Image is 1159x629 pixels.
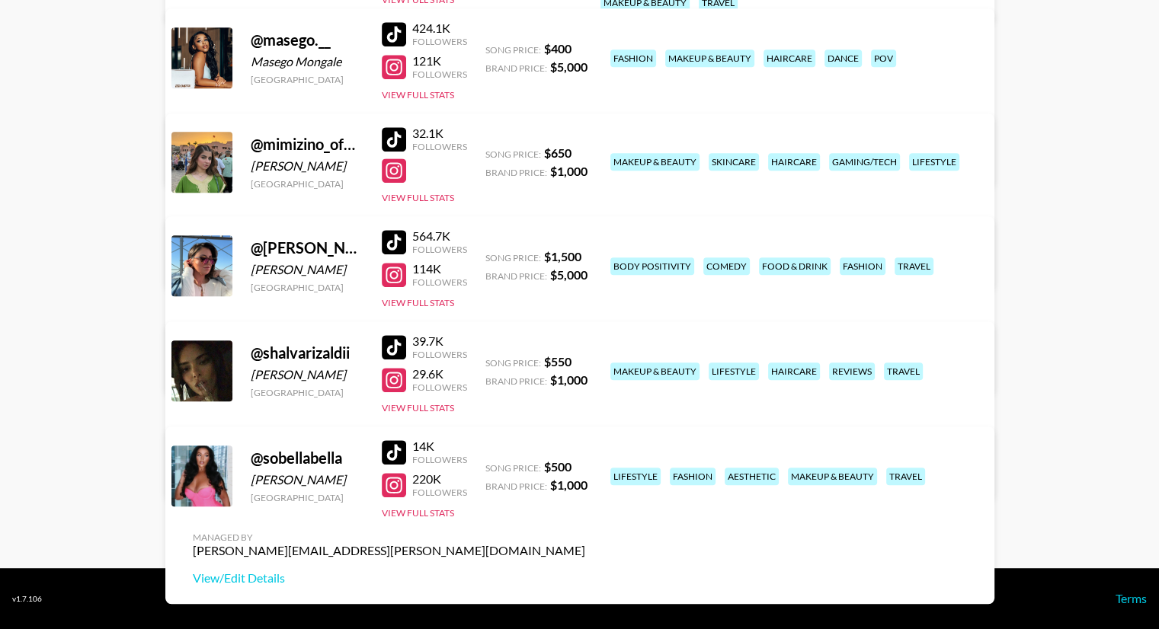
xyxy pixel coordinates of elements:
[485,462,541,474] span: Song Price:
[251,262,363,277] div: [PERSON_NAME]
[193,570,585,586] a: View/Edit Details
[193,532,585,543] div: Managed By
[485,357,541,369] span: Song Price:
[412,69,467,80] div: Followers
[485,270,547,282] span: Brand Price:
[550,59,588,74] strong: $ 5,000
[382,402,454,413] button: View Full Stats
[251,158,363,174] div: [PERSON_NAME]
[412,126,467,141] div: 32.1K
[829,153,900,171] div: gaming/tech
[764,49,815,67] div: haircare
[610,49,656,67] div: fashion
[709,153,759,171] div: skincare
[485,252,541,263] span: Song Price:
[709,362,759,380] div: lifestyle
[412,471,467,487] div: 220K
[884,362,923,380] div: travel
[485,167,547,178] span: Brand Price:
[550,477,588,492] strong: $ 1,000
[251,135,363,154] div: @ mimizino_official
[485,375,547,387] span: Brand Price:
[788,468,877,485] div: makeup & beauty
[251,178,363,190] div: [GEOGRAPHIC_DATA]
[382,89,454,101] button: View Full Stats
[412,21,467,36] div: 424.1K
[824,49,862,67] div: dance
[412,439,467,454] div: 14K
[412,244,467,255] div: Followers
[544,41,571,56] strong: $ 400
[251,472,363,487] div: [PERSON_NAME]
[412,487,467,498] div: Followers
[485,481,547,492] span: Brand Price:
[840,257,885,275] div: fashion
[768,362,820,380] div: haircare
[382,297,454,308] button: View Full Stats
[544,354,571,369] strong: $ 550
[251,238,363,257] div: @ [PERSON_NAME].mackenzlee
[610,468,661,485] div: lifestyle
[610,257,694,275] div: body positivity
[485,148,541,160] span: Song Price:
[768,153,820,171] div: haircare
[412,276,467,288] div: Followers
[251,30,363,49] div: @ masego.__
[550,164,588,178] strong: $ 1,000
[759,257,831,275] div: food & drink
[193,543,585,558] div: [PERSON_NAME][EMAIL_ADDRESS][PERSON_NAME][DOMAIN_NAME]
[251,282,363,293] div: [GEOGRAPHIC_DATA]
[544,459,571,474] strong: $ 500
[550,372,588,387] strong: $ 1,000
[251,367,363,382] div: [PERSON_NAME]
[544,249,581,263] strong: $ 1,500
[251,343,363,362] div: @ shalvarizaldii
[610,362,700,380] div: makeup & beauty
[1116,591,1147,605] a: Terms
[412,53,467,69] div: 121K
[412,349,467,360] div: Followers
[895,257,933,275] div: travel
[725,468,779,485] div: aesthetic
[886,468,925,485] div: travel
[382,507,454,519] button: View Full Stats
[412,228,467,244] div: 564.7K
[871,49,896,67] div: pov
[670,468,716,485] div: fashion
[412,454,467,465] div: Followers
[412,366,467,382] div: 29.6K
[12,594,42,604] div: v 1.7.106
[544,145,571,160] strong: $ 650
[909,153,959,171] div: lifestyle
[412,334,467,349] div: 39.7K
[382,192,454,203] button: View Full Stats
[550,267,588,282] strong: $ 5,000
[412,141,467,152] div: Followers
[829,362,875,380] div: reviews
[251,74,363,85] div: [GEOGRAPHIC_DATA]
[703,257,750,275] div: comedy
[412,382,467,393] div: Followers
[485,44,541,56] span: Song Price:
[412,261,467,276] div: 114K
[251,449,363,468] div: @ sobellabella
[251,54,363,69] div: Masego Mongale
[251,492,363,503] div: [GEOGRAPHIC_DATA]
[665,49,754,67] div: makeup & beauty
[610,153,700,171] div: makeup & beauty
[251,387,363,398] div: [GEOGRAPHIC_DATA]
[412,36,467,47] div: Followers
[485,62,547,74] span: Brand Price:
